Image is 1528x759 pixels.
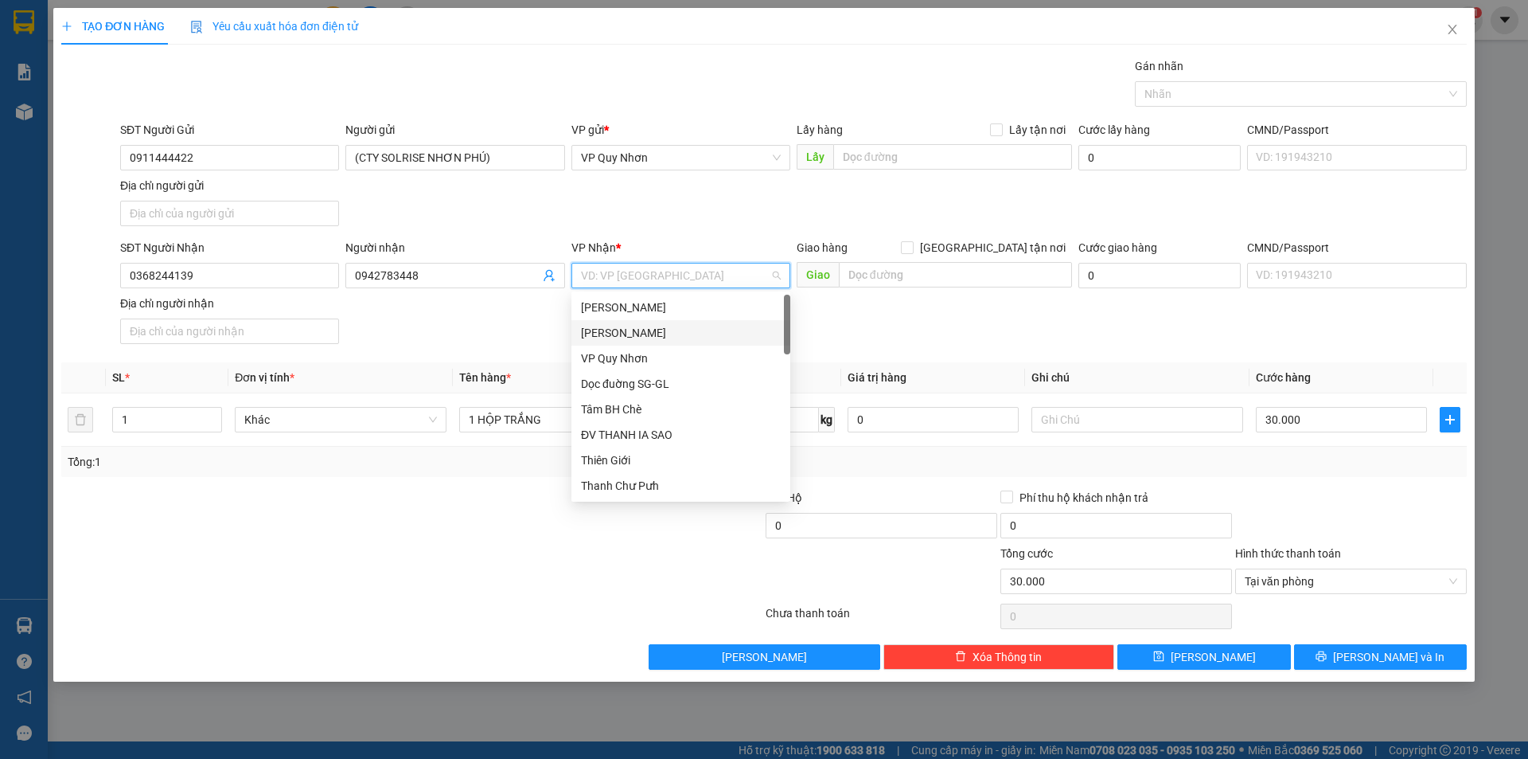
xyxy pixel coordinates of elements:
[581,375,781,393] div: Dọc đuờng SG-GL
[1247,121,1466,139] div: CMND/Passport
[1256,371,1311,384] span: Cước hàng
[1153,651,1164,663] span: save
[10,45,58,60] strong: Sài Gòn:
[68,453,590,471] div: Tổng: 1
[848,407,1019,432] input: 0
[1031,407,1243,432] input: Ghi Chú
[1000,547,1053,560] span: Tổng cước
[190,20,358,33] span: Yêu cầu xuất hóa đơn điện tử
[120,177,339,194] div: Địa chỉ người gửi
[797,144,833,170] span: Lấy
[581,477,781,495] div: Thanh Chư Pưh
[581,299,781,316] div: [PERSON_NAME]
[571,121,790,139] div: VP gửi
[581,426,781,444] div: ĐV THANH IA SAO
[797,262,839,288] span: Giao
[1135,60,1183,72] label: Gán nhãn
[1078,263,1241,288] input: Cước giao hàng
[543,269,555,282] span: user-add
[244,408,437,432] span: Khác
[766,491,802,504] span: Thu Hộ
[1430,8,1475,53] button: Close
[459,371,511,384] span: Tên hàng
[571,448,790,473] div: Thiên Giới
[61,21,72,32] span: plus
[571,320,790,346] div: Phan Đình Phùng
[103,45,202,60] strong: [PERSON_NAME]:
[120,239,339,256] div: SĐT Người Nhận
[571,371,790,397] div: Dọc đuờng SG-GL
[571,295,790,320] div: Lê Đại Hành
[345,239,564,256] div: Người nhận
[1333,648,1444,666] span: [PERSON_NAME] và In
[103,77,181,92] strong: 0901 933 179
[10,77,88,92] strong: 0901 936 968
[103,45,231,75] strong: 0901 900 568
[120,121,339,139] div: SĐT Người Gửi
[914,239,1072,256] span: [GEOGRAPHIC_DATA] tận nơi
[1003,121,1072,139] span: Lấy tận nơi
[764,604,999,632] div: Chưa thanh toán
[1245,569,1457,593] span: Tại văn phòng
[84,104,198,127] span: VP Quy Nhơn
[973,648,1042,666] span: Xóa Thông tin
[1171,648,1256,666] span: [PERSON_NAME]
[120,201,339,226] input: Địa chỉ của người gửi
[797,123,843,136] span: Lấy hàng
[68,407,93,432] button: delete
[581,350,781,367] div: VP Quy Nhơn
[459,407,671,432] input: VD: Bàn, Ghế
[955,651,966,663] span: delete
[10,104,80,127] span: VP GỬI:
[649,644,880,670] button: [PERSON_NAME]
[571,473,790,499] div: Thanh Chư Pưh
[839,262,1072,288] input: Dọc đường
[120,295,339,312] div: Địa chỉ người nhận
[190,21,203,33] img: icon
[797,241,848,254] span: Giao hàng
[571,397,790,422] div: Tâm BH Chè
[819,407,835,432] span: kg
[1440,413,1460,426] span: plus
[581,452,781,469] div: Thiên Giới
[1078,145,1241,170] input: Cước lấy hàng
[581,401,781,418] div: Tâm BH Chè
[833,144,1072,170] input: Dọc đường
[1078,123,1150,136] label: Cước lấy hàng
[571,346,790,371] div: VP Quy Nhơn
[120,319,339,344] input: Địa chỉ của người nhận
[1446,23,1459,36] span: close
[571,422,790,448] div: ĐV THANH IA SAO
[112,371,125,384] span: SL
[1013,489,1155,507] span: Phí thu hộ khách nhận trả
[722,648,807,666] span: [PERSON_NAME]
[1235,547,1341,560] label: Hình thức thanh toán
[10,45,87,75] strong: 0931 600 979
[571,241,616,254] span: VP Nhận
[581,146,781,170] span: VP Quy Nhơn
[883,644,1115,670] button: deleteXóa Thông tin
[345,121,564,139] div: Người gửi
[1294,644,1467,670] button: printer[PERSON_NAME] và In
[1247,239,1466,256] div: CMND/Passport
[44,15,198,37] span: ĐỨC ĐẠT GIA LAI
[235,371,294,384] span: Đơn vị tính
[1316,651,1327,663] span: printer
[581,324,781,342] div: [PERSON_NAME]
[61,20,165,33] span: TẠO ĐƠN HÀNG
[1117,644,1290,670] button: save[PERSON_NAME]
[1440,407,1460,432] button: plus
[1078,241,1157,254] label: Cước giao hàng
[1025,362,1249,393] th: Ghi chú
[848,371,906,384] span: Giá trị hàng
